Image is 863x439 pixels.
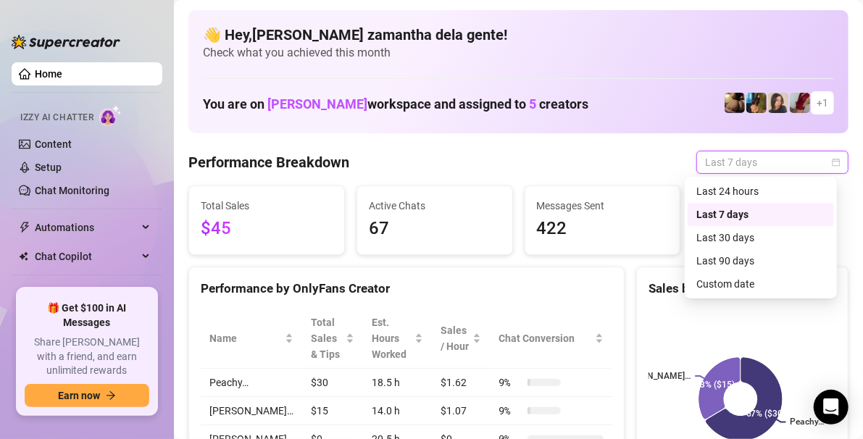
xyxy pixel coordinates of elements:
div: Last 90 days [688,249,834,272]
img: logo-BBDzfeDw.svg [12,35,120,49]
span: Izzy AI Chatter [20,111,93,125]
a: Chat Monitoring [35,185,109,196]
span: Last 7 days [705,151,840,173]
span: arrow-right [106,390,116,401]
span: Messages Sent [537,198,669,214]
img: Milly [746,93,767,113]
h1: You are on workspace and assigned to creators [203,96,588,112]
a: Setup [35,162,62,173]
span: Chat Copilot [35,245,138,268]
div: Last 7 days [696,206,825,222]
td: $15 [302,397,363,425]
img: Peachy [725,93,745,113]
img: Chat Copilot [19,251,28,262]
span: 9 % [499,375,522,390]
td: $1.07 [432,397,490,425]
span: Total Sales [201,198,333,214]
span: Earn now [58,390,100,401]
div: Last 30 days [688,226,834,249]
text: Peachy… [791,417,825,427]
span: 422 [537,215,669,243]
h4: 👋 Hey, [PERSON_NAME] zamantha dela gente ! [203,25,834,45]
img: Esme [790,93,810,113]
span: Active Chats [369,198,501,214]
th: Chat Conversion [490,309,612,369]
div: Last 7 days [688,203,834,226]
th: Total Sales & Tips [302,309,363,369]
div: Sales by OnlyFans Creator [649,279,836,298]
text: [PERSON_NAME]… [618,372,691,382]
img: Nina [768,93,788,113]
span: 🎁 Get $100 in AI Messages [25,301,149,330]
td: Peachy… [201,369,302,397]
td: [PERSON_NAME]… [201,397,302,425]
span: [PERSON_NAME] [267,96,367,112]
div: Last 24 hours [688,180,834,203]
td: $1.62 [432,369,490,397]
a: Content [35,138,72,150]
span: + 1 [817,95,828,111]
td: 14.0 h [363,397,432,425]
div: Custom date [688,272,834,296]
span: thunderbolt [19,222,30,233]
span: Chat Conversion [499,330,592,346]
div: Last 90 days [696,253,825,269]
span: Automations [35,216,138,239]
span: Name [209,330,282,346]
th: Name [201,309,302,369]
a: Home [35,68,62,80]
span: Sales / Hour [441,322,470,354]
div: Performance by OnlyFans Creator [201,279,612,298]
td: 18.5 h [363,369,432,397]
span: Total Sales & Tips [311,314,343,362]
div: Last 24 hours [696,183,825,199]
td: $30 [302,369,363,397]
span: Check what you achieved this month [203,45,834,61]
span: Share [PERSON_NAME] with a friend, and earn unlimited rewards [25,335,149,378]
div: Custom date [696,276,825,292]
div: Est. Hours Worked [372,314,412,362]
span: calendar [832,158,841,167]
span: $45 [201,215,333,243]
img: AI Chatter [99,105,122,126]
span: 67 [369,215,501,243]
div: Last 30 days [696,230,825,246]
span: 9 % [499,403,522,419]
th: Sales / Hour [432,309,490,369]
button: Earn nowarrow-right [25,384,149,407]
div: Open Intercom Messenger [814,390,849,425]
span: 5 [529,96,536,112]
h4: Performance Breakdown [188,152,349,172]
